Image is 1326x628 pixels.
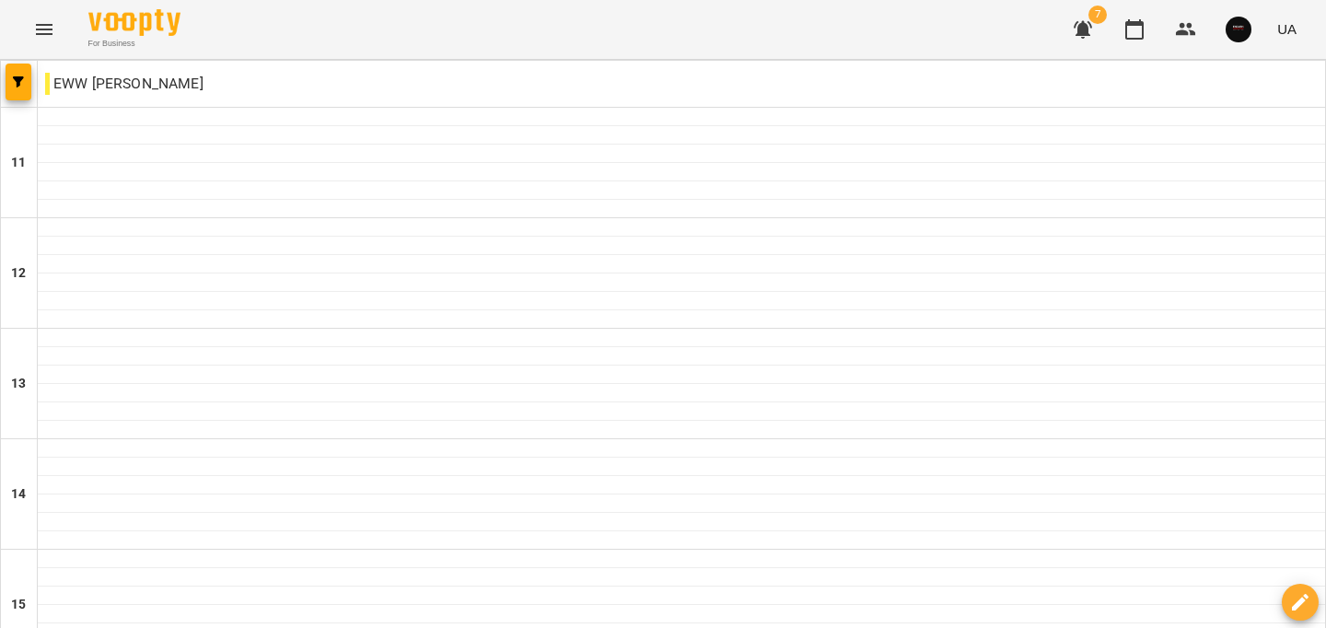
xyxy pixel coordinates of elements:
span: 7 [1088,6,1107,24]
h6: 15 [11,595,26,615]
h6: 11 [11,153,26,173]
button: UA [1270,12,1304,46]
h6: 14 [11,484,26,505]
img: 5eed76f7bd5af536b626cea829a37ad3.jpg [1226,17,1251,42]
span: For Business [88,38,180,50]
span: UA [1277,19,1297,39]
p: EWW [PERSON_NAME] [45,73,204,95]
img: Voopty Logo [88,9,180,36]
button: Menu [22,7,66,52]
h6: 13 [11,374,26,394]
h6: 12 [11,263,26,284]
